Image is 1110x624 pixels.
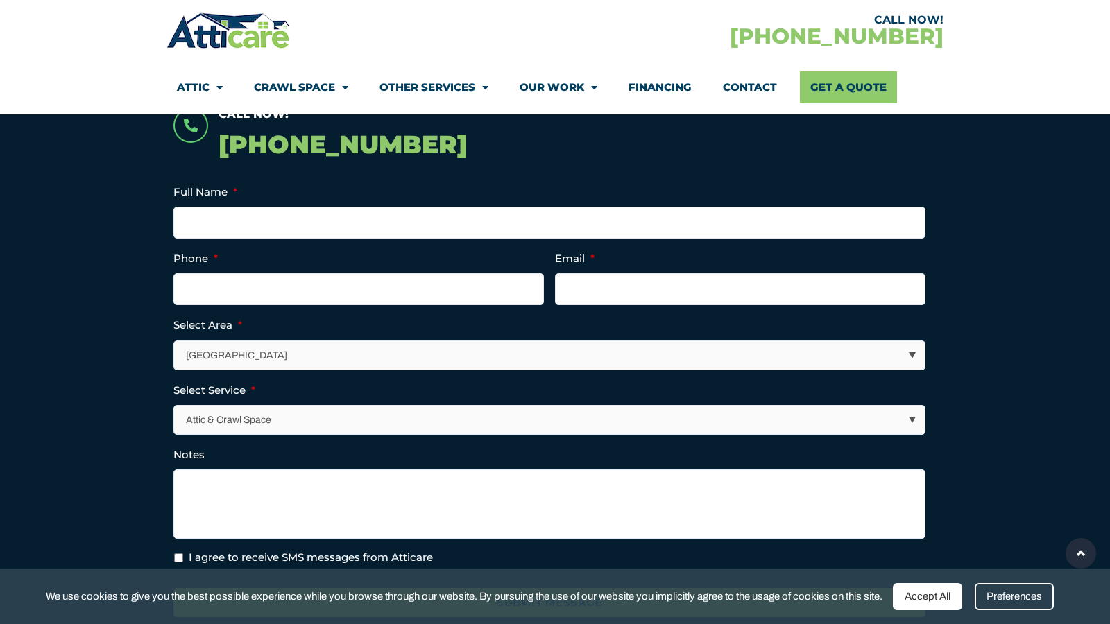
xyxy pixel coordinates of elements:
a: Attic [177,71,223,103]
label: I agree to receive SMS messages from Atticare [189,550,433,566]
span: We use cookies to give you the best possible experience while you browse through our website. By ... [46,588,882,605]
a: Get A Quote [800,71,897,103]
a: Financing [629,71,692,103]
label: Full Name [173,185,237,199]
a: Other Services [379,71,488,103]
label: Notes [173,448,205,462]
a: Crawl Space [254,71,348,103]
nav: Menu [177,71,933,103]
label: Select Area [173,318,242,332]
div: Preferences [975,583,1054,610]
label: Select Service [173,383,255,397]
label: Email [555,252,595,266]
div: CALL NOW! [555,15,943,26]
a: Contact [723,71,777,103]
div: Accept All [893,583,962,610]
label: Phone [173,252,218,266]
a: Our Work [520,71,597,103]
